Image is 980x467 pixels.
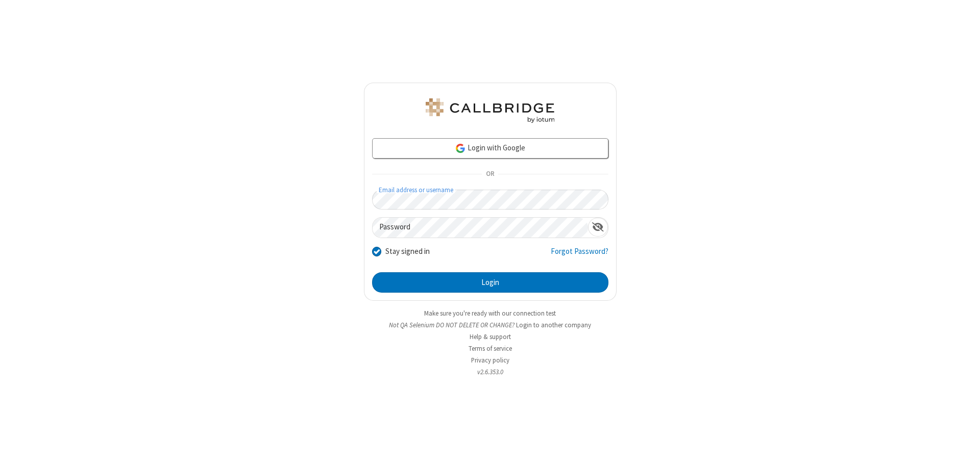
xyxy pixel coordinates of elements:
li: v2.6.353.0 [364,367,617,377]
label: Stay signed in [385,246,430,257]
a: Help & support [470,332,511,341]
li: Not QA Selenium DO NOT DELETE OR CHANGE? [364,320,617,330]
a: Make sure you're ready with our connection test [424,309,556,318]
a: Privacy policy [471,356,509,365]
input: Email address or username [372,190,608,210]
input: Password [373,218,588,238]
button: Login [372,272,608,293]
a: Terms of service [469,344,512,353]
span: OR [482,167,498,181]
button: Login to another company [516,320,591,330]
iframe: Chat [954,440,972,460]
img: google-icon.png [455,143,466,154]
div: Show password [588,218,608,237]
a: Forgot Password? [551,246,608,265]
img: QA Selenium DO NOT DELETE OR CHANGE [424,98,556,123]
a: Login with Google [372,138,608,159]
